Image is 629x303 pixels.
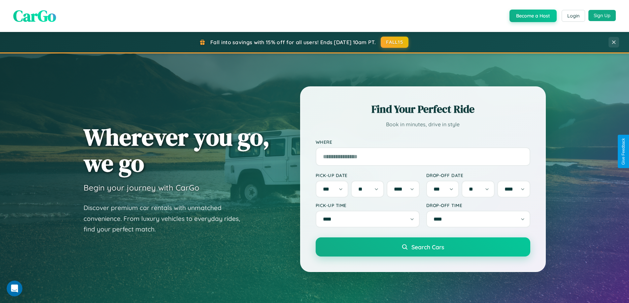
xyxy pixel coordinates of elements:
h3: Begin your journey with CarGo [84,183,199,193]
label: Pick-up Time [316,202,420,208]
span: Search Cars [411,243,444,251]
label: Drop-off Time [426,202,530,208]
button: Login [562,10,585,22]
h2: Find Your Perfect Ride [316,102,530,116]
label: Drop-off Date [426,172,530,178]
span: Fall into savings with 15% off for all users! Ends [DATE] 10am PT. [210,39,376,45]
p: Book in minutes, drive in style [316,120,530,129]
button: Sign Up [588,10,616,21]
span: CarGo [13,5,56,27]
button: Become a Host [509,10,557,22]
button: FALL15 [381,37,408,48]
label: Pick-up Date [316,172,420,178]
h1: Wherever you go, we go [84,124,270,176]
p: Discover premium car rentals with unmatched convenience. From luxury vehicles to everyday rides, ... [84,202,249,235]
iframe: Intercom live chat [7,281,22,296]
button: Search Cars [316,237,530,257]
div: Give Feedback [621,138,626,165]
label: Where [316,139,530,145]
